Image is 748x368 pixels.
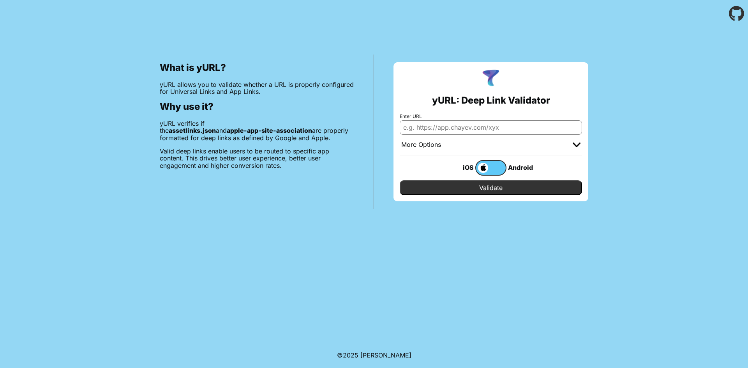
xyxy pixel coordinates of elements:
[444,162,475,173] div: iOS
[169,127,216,134] b: assetlinks.json
[432,95,550,106] h2: yURL: Deep Link Validator
[506,162,538,173] div: Android
[343,351,358,359] span: 2025
[360,351,411,359] a: Michael Ibragimchayev's Personal Site
[160,120,354,141] p: yURL verifies if the and are properly formatted for deep links as defined by Google and Apple.
[160,62,354,73] h2: What is yURL?
[573,143,580,147] img: chevron
[160,101,354,112] h2: Why use it?
[401,141,441,149] div: More Options
[400,180,582,195] input: Validate
[160,148,354,169] p: Valid deep links enable users to be routed to specific app content. This drives better user exper...
[400,114,582,119] label: Enter URL
[481,69,501,89] img: yURL Logo
[400,120,582,134] input: e.g. https://app.chayev.com/xyx
[227,127,312,134] b: apple-app-site-association
[160,81,354,95] p: yURL allows you to validate whether a URL is properly configured for Universal Links and App Links.
[337,342,411,368] footer: ©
